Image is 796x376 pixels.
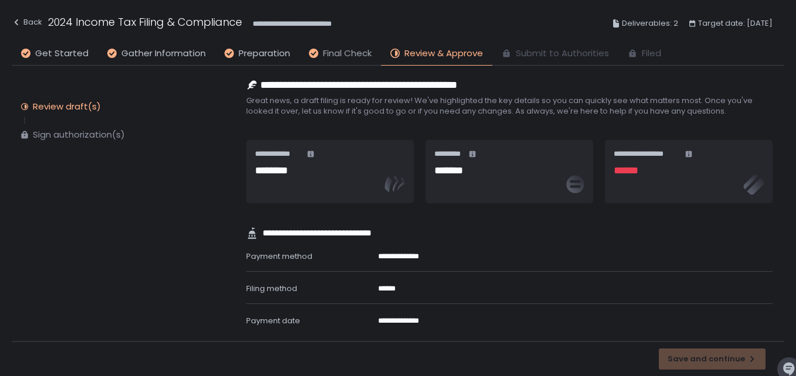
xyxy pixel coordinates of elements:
[48,14,242,30] h1: 2024 Income Tax Filing & Compliance
[121,47,206,60] span: Gather Information
[239,47,290,60] span: Preparation
[642,47,661,60] span: Filed
[516,47,609,60] span: Submit to Authorities
[33,129,125,141] div: Sign authorization(s)
[323,47,372,60] span: Final Check
[404,47,483,60] span: Review & Approve
[622,16,678,30] span: Deliverables: 2
[35,47,89,60] span: Get Started
[12,14,42,33] button: Back
[246,315,300,326] span: Payment date
[246,283,297,294] span: Filing method
[12,15,42,29] div: Back
[246,95,773,117] span: Great news, a draft filing is ready for review! We've highlighted the key details so you can quic...
[246,251,312,262] span: Payment method
[698,16,773,30] span: Target date: [DATE]
[33,101,101,112] div: Review draft(s)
